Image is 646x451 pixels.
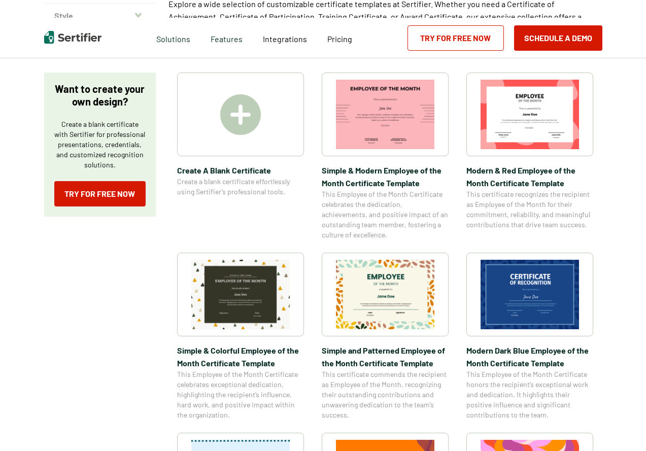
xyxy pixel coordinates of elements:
img: Simple & Colorful Employee of the Month Certificate Template [191,260,290,329]
img: Simple and Patterned Employee of the Month Certificate Template [336,260,434,329]
span: Pricing [327,34,352,44]
a: Simple & Modern Employee of the Month Certificate TemplateSimple & Modern Employee of the Month C... [322,73,449,240]
span: Features [211,31,243,44]
p: Create a blank certificate with Sertifier for professional presentations, credentials, and custom... [54,119,146,170]
p: Want to create your own design? [54,83,146,108]
span: This Employee of the Month Certificate honors the recipient’s exceptional work and dedication. It... [466,369,593,420]
span: This Employee of the Month Certificate celebrates exceptional dedication, highlighting the recipi... [177,369,304,420]
span: Simple & Modern Employee of the Month Certificate Template [322,164,449,189]
a: Modern & Red Employee of the Month Certificate TemplateModern & Red Employee of the Month Certifi... [466,73,593,240]
a: Pricing [327,31,352,44]
span: Modern & Red Employee of the Month Certificate Template [466,164,593,189]
img: Modern Dark Blue Employee of the Month Certificate Template [481,260,579,329]
a: Simple & Colorful Employee of the Month Certificate TemplateSimple & Colorful Employee of the Mon... [177,253,304,420]
button: Style [44,4,156,28]
span: Simple and Patterned Employee of the Month Certificate Template [322,344,449,369]
img: Sertifier | Digital Credentialing Platform [44,31,101,44]
span: Modern Dark Blue Employee of the Month Certificate Template [466,344,593,369]
span: This certificate recognizes the recipient as Employee of the Month for their commitment, reliabil... [466,189,593,230]
a: Try for Free Now [407,25,504,51]
a: Try for Free Now [54,181,146,206]
span: Integrations [263,34,307,44]
span: Create A Blank Certificate [177,164,304,177]
a: Integrations [263,31,307,44]
span: Solutions [156,31,190,44]
a: Modern Dark Blue Employee of the Month Certificate TemplateModern Dark Blue Employee of the Month... [466,253,593,420]
img: Create A Blank Certificate [220,94,261,135]
span: Create a blank certificate effortlessly using Sertifier’s professional tools. [177,177,304,197]
a: Simple and Patterned Employee of the Month Certificate TemplateSimple and Patterned Employee of t... [322,253,449,420]
img: Simple & Modern Employee of the Month Certificate Template [336,80,434,149]
img: Modern & Red Employee of the Month Certificate Template [481,80,579,149]
span: This Employee of the Month Certificate celebrates the dedication, achievements, and positive impa... [322,189,449,240]
span: This certificate commends the recipient as Employee of the Month, recognizing their outstanding c... [322,369,449,420]
span: Simple & Colorful Employee of the Month Certificate Template [177,344,304,369]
